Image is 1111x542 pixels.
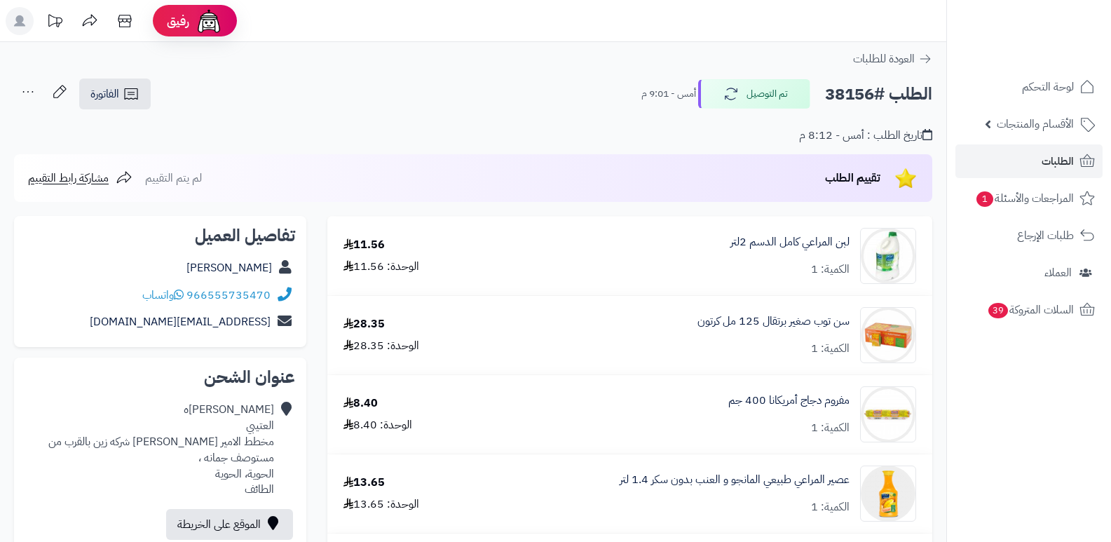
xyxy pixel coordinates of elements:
[1022,77,1074,97] span: لوحة التحكم
[145,170,202,187] span: لم يتم التقييم
[861,228,915,284] img: 1675757069-1NiWaEdMbDJTCwSy8mjxUSs91P7PdDlJehqa9ixG-90x90.jpg
[343,237,385,253] div: 11.56
[698,79,810,109] button: تم التوصيل
[861,307,915,363] img: 1664613095-112233-300x300-90x90.jpeg
[620,472,850,488] a: عصير المراعي طبيعي المانجو و العنب بدون سكر 1.4 لتر
[186,259,272,276] a: [PERSON_NAME]
[1044,263,1072,283] span: العملاء
[976,191,994,208] span: 1
[825,170,880,187] span: تقييم الطلب
[955,219,1103,252] a: طلبات الإرجاع
[641,87,696,101] small: أمس - 9:01 م
[343,475,385,491] div: 13.65
[25,402,274,498] div: [PERSON_NAME]ه العتيبي مخطط الامير [PERSON_NAME] شركه زين بالقرب من مستوصف جمانه ، الحوية، الحوية...
[1042,151,1074,171] span: الطلبات
[811,262,850,278] div: الكمية: 1
[861,466,915,522] img: 1664625399-389235_1-20220724-220115-90x90.png
[955,70,1103,104] a: لوحة التحكم
[186,287,271,304] a: 966555735470
[195,7,223,35] img: ai-face.png
[343,496,419,513] div: الوحدة: 13.65
[90,313,271,330] a: [EMAIL_ADDRESS][DOMAIN_NAME]
[853,50,932,67] a: العودة للطلبات
[861,386,915,442] img: 1500694c981d751e79a544802e50188b2956-90x90.jpg
[166,509,293,540] a: الموقع على الخريطة
[343,338,419,354] div: الوحدة: 28.35
[343,395,378,412] div: 8.40
[955,256,1103,290] a: العملاء
[811,420,850,436] div: الكمية: 1
[79,79,151,109] a: الفاتورة
[987,300,1074,320] span: السلات المتروكة
[1017,226,1074,245] span: طلبات الإرجاع
[343,417,412,433] div: الوحدة: 8.40
[25,227,295,244] h2: تفاصيل العميل
[853,50,915,67] span: العودة للطلبات
[825,80,932,109] h2: الطلب #38156
[811,499,850,515] div: الكمية: 1
[343,259,419,275] div: الوحدة: 11.56
[37,7,72,39] a: تحديثات المنصة
[955,144,1103,178] a: الطلبات
[997,114,1074,134] span: الأقسام والمنتجات
[343,316,385,332] div: 28.35
[955,293,1103,327] a: السلات المتروكة39
[975,189,1074,208] span: المراجعات والأسئلة
[1016,31,1098,60] img: logo-2.png
[955,182,1103,215] a: المراجعات والأسئلة1
[697,313,850,330] a: سن توب صغير برتقال 125 مل كرتون
[28,170,109,187] span: مشاركة رابط التقييم
[90,86,119,102] span: الفاتورة
[811,341,850,357] div: الكمية: 1
[25,369,295,386] h2: عنوان الشحن
[988,303,1009,319] span: 39
[730,234,850,250] a: لبن المراعي كامل الدسم 2لتر
[799,128,932,144] div: تاريخ الطلب : أمس - 8:12 م
[167,13,189,29] span: رفيق
[728,393,850,409] a: مفروم دجاج أمريكانا 400 جم
[28,170,132,187] a: مشاركة رابط التقييم
[142,287,184,304] a: واتساب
